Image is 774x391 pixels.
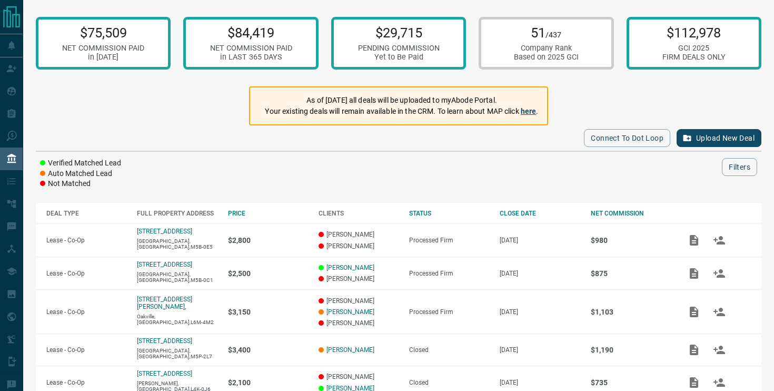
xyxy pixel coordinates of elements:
[591,346,671,354] p: $1,190
[137,228,192,235] a: [STREET_ADDRESS]
[210,25,292,41] p: $84,419
[584,129,670,147] button: Connect to Dot Loop
[591,210,671,217] div: NET COMMISSION
[500,308,580,316] p: [DATE]
[358,25,440,41] p: $29,715
[46,270,126,277] p: Lease - Co-Op
[228,269,308,278] p: $2,500
[62,25,144,41] p: $75,509
[707,308,732,315] span: Match Clients
[46,346,126,354] p: Lease - Co-Op
[137,337,192,345] a: [STREET_ADDRESS]
[707,236,732,243] span: Match Clients
[707,269,732,277] span: Match Clients
[137,238,217,250] p: [GEOGRAPHIC_DATA],[GEOGRAPHIC_DATA],M5B-0E5
[228,308,308,316] p: $3,150
[500,379,580,386] p: [DATE]
[681,269,707,277] span: Add / View Documents
[137,271,217,283] p: [GEOGRAPHIC_DATA],[GEOGRAPHIC_DATA],M5B-0C1
[409,210,489,217] div: STATUS
[228,236,308,245] p: $2,800
[591,308,671,316] p: $1,103
[662,25,726,41] p: $112,978
[46,210,126,217] div: DEAL TYPE
[707,346,732,353] span: Match Clients
[62,44,144,53] div: NET COMMISSION PAID
[591,236,671,245] p: $980
[591,269,671,278] p: $875
[681,346,707,353] span: Add / View Documents
[210,44,292,53] div: NET COMMISSION PAID
[409,237,489,244] div: Processed Firm
[137,314,217,325] p: Oakville,[GEOGRAPHIC_DATA],L6M-4M2
[326,346,374,354] a: [PERSON_NAME]
[326,264,374,271] a: [PERSON_NAME]
[358,53,440,62] div: Yet to Be Paid
[137,261,192,268] a: [STREET_ADDRESS]
[319,319,399,327] p: [PERSON_NAME]
[319,231,399,238] p: [PERSON_NAME]
[40,158,121,169] li: Verified Matched Lead
[514,53,579,62] div: Based on 2025 GCI
[265,95,538,106] p: As of [DATE] all deals will be uploaded to myAbode Portal.
[358,44,440,53] div: PENDING COMMISSION
[210,53,292,62] div: in LAST 365 DAYS
[409,308,489,316] div: Processed Firm
[500,210,580,217] div: CLOSE DATE
[228,210,308,217] div: PRICE
[409,346,489,354] div: Closed
[514,25,579,41] p: 51
[722,158,757,176] button: Filters
[500,270,580,277] p: [DATE]
[228,378,308,387] p: $2,100
[40,179,121,189] li: Not Matched
[62,53,144,62] div: in [DATE]
[707,378,732,386] span: Match Clients
[228,346,308,354] p: $3,400
[662,53,726,62] div: FIRM DEALS ONLY
[137,296,192,310] a: [STREET_ADDRESS][PERSON_NAME],
[591,378,671,387] p: $735
[681,378,707,386] span: Add / View Documents
[46,308,126,316] p: Lease - Co-Op
[137,210,217,217] div: FULL PROPERTY ADDRESS
[137,370,192,377] a: [STREET_ADDRESS]
[319,297,399,305] p: [PERSON_NAME]
[500,346,580,354] p: [DATE]
[319,242,399,250] p: [PERSON_NAME]
[409,270,489,277] div: Processed Firm
[319,210,399,217] div: CLIENTS
[545,31,561,40] span: /437
[46,379,126,386] p: Lease - Co-Op
[514,44,579,53] div: Company Rank
[319,275,399,282] p: [PERSON_NAME]
[662,44,726,53] div: GCI 2025
[521,107,537,115] a: here
[681,236,707,243] span: Add / View Documents
[137,348,217,359] p: [GEOGRAPHIC_DATA],[GEOGRAPHIC_DATA],M5P-2L7
[681,308,707,315] span: Add / View Documents
[40,169,121,179] li: Auto Matched Lead
[265,106,538,117] p: Your existing deals will remain available in the CRM. To learn about MAP click .
[500,237,580,244] p: [DATE]
[46,237,126,244] p: Lease - Co-Op
[409,379,489,386] div: Closed
[319,373,399,380] p: [PERSON_NAME]
[326,308,374,316] a: [PERSON_NAME]
[677,129,761,147] button: Upload New Deal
